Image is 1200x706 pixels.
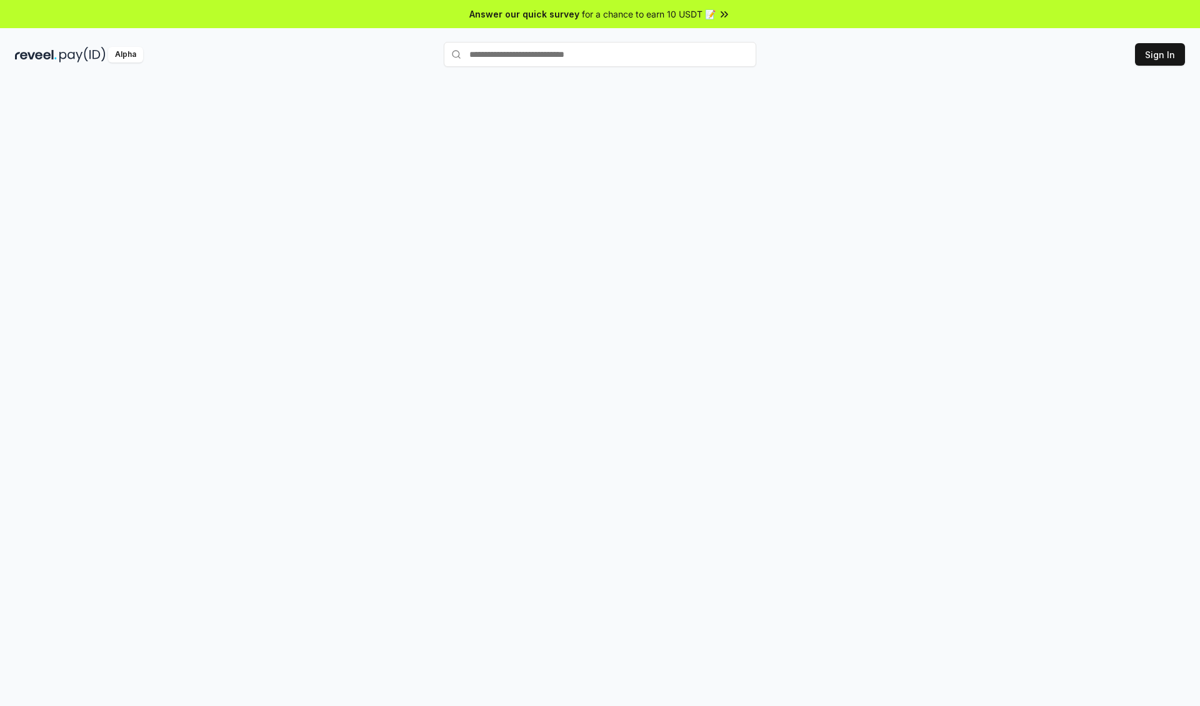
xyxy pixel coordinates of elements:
span: Answer our quick survey [469,8,579,21]
button: Sign In [1135,43,1185,66]
img: pay_id [59,47,106,63]
img: reveel_dark [15,47,57,63]
div: Alpha [108,47,143,63]
span: for a chance to earn 10 USDT 📝 [582,8,716,21]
